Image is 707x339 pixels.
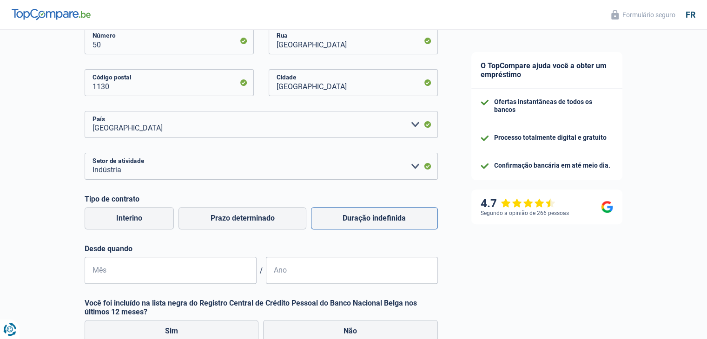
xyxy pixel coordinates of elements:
[85,244,132,253] font: Desde quando
[606,7,681,22] button: Formulário seguro
[344,326,357,335] font: Não
[266,257,438,284] input: AAAAA
[494,134,607,141] font: Processo totalmente digital e gratuito
[211,214,275,222] font: Prazo determinado
[12,9,91,20] img: Logotipo TopCompare
[85,299,417,316] font: Você foi incluído na lista negra do Registro Central de Crédito Pessoal do Banco Nacional Belga n...
[85,195,139,203] font: Tipo de contrato
[494,162,610,169] font: Confirmação bancária em até meio dia.
[481,210,569,216] font: Segundo a opinião de 266 pessoas
[165,326,178,335] font: Sim
[481,61,607,79] font: O TopCompare ajuda você a obter um empréstimo
[494,98,592,113] font: Ofertas instantâneas de todos os bancos
[622,11,675,19] font: Formulário seguro
[481,197,497,210] font: 4.7
[686,10,695,20] font: fr
[85,257,257,284] input: MILÍMETROS
[2,85,3,85] img: Anúncio
[260,266,263,275] font: /
[116,214,142,222] font: Interino
[343,214,406,222] font: Duração indefinida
